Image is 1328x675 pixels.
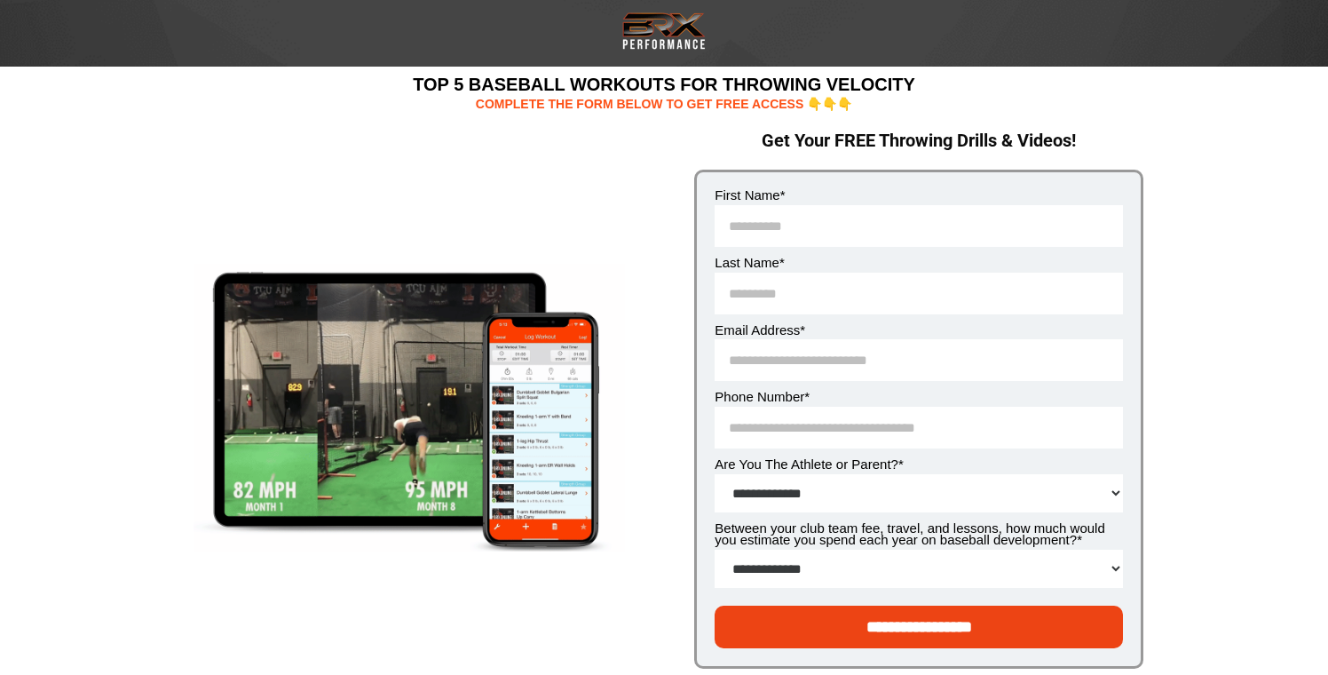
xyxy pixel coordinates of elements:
[715,187,779,202] span: First Name
[715,322,800,337] span: Email Address
[715,520,1104,547] span: Between your club team fee, travel, and lessons, how much would you estimate you spend each year ...
[715,457,898,472] span: Are You The Athlete or Parent?
[413,75,915,94] span: TOP 5 BASEBALL WORKOUTS FOR THROWING VELOCITY
[694,129,1143,152] h2: Get Your FREE Throwing Drills & Videos!
[715,255,779,270] span: Last Name
[620,9,708,53] img: Transparent Black BRX Logo White Performance Small
[476,97,852,111] span: COMPLETE THE FORM BELOW TO GET FREE ACCESS 👇👇👇
[715,389,804,404] span: Phone Number
[194,264,625,552] img: Top 5 Workouts - Throwing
